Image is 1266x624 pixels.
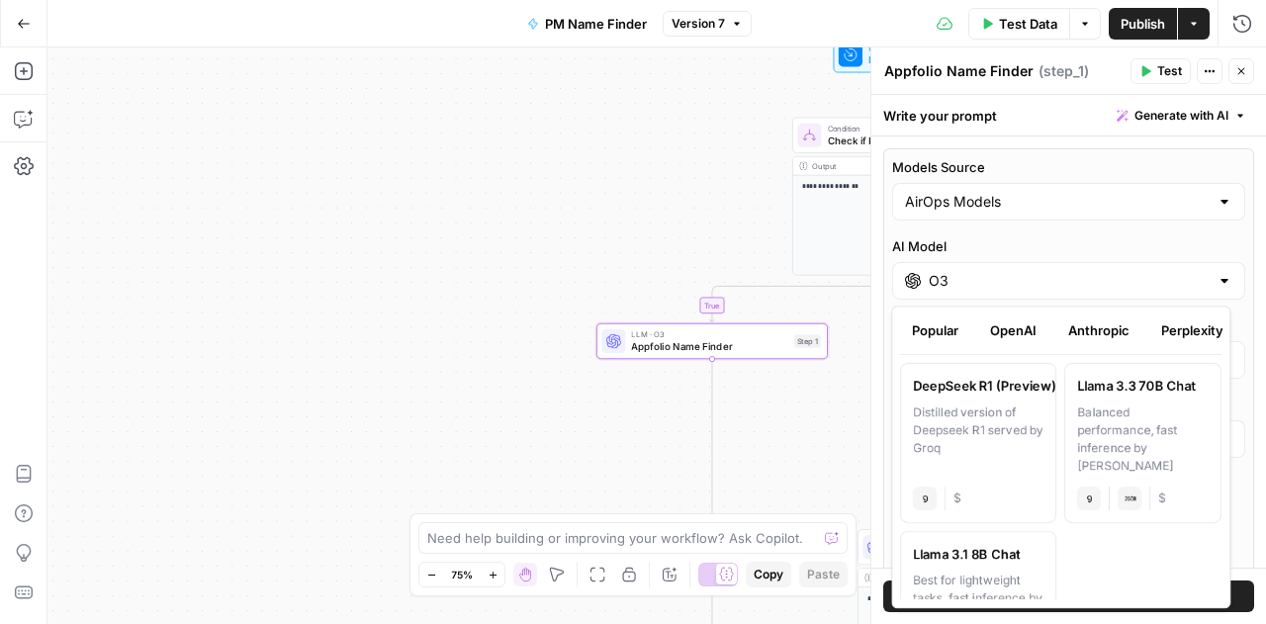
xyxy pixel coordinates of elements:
button: Anthropic [1056,314,1141,346]
label: Models Source [892,157,1245,177]
span: Cost tier [1159,490,1167,507]
span: Generate with AI [1134,107,1228,125]
div: Write your prompt [871,95,1266,135]
span: Test [1157,62,1182,80]
span: Check if PMS is AppFolio [828,134,983,148]
button: Version 7 [663,11,752,37]
input: AirOps Models [905,192,1209,212]
div: Llama 3.1 8B Chat [913,544,1043,564]
div: Step 1 [794,334,821,348]
div: Distilled version of Deepseek R1 served by Groq [913,403,1043,475]
span: Test Data [999,14,1057,34]
input: Select a model [929,271,1209,291]
span: LLM · O3 [631,328,787,340]
span: Paste [807,566,840,583]
span: PM Name Finder [545,14,647,34]
button: Test [1130,58,1191,84]
div: Output [812,160,982,172]
span: Cost tier [953,490,961,507]
div: Balanced performance, fast inference by [PERSON_NAME] [1078,403,1209,475]
button: Test Data [968,8,1070,40]
button: Paste [799,562,848,587]
span: Publish [1121,14,1165,34]
button: Generate with AI [1109,103,1254,129]
button: Popular [900,314,970,346]
span: Copy [754,566,783,583]
label: AI Model [892,236,1245,256]
span: Appfolio Name Finder [631,339,787,354]
button: Publish [1109,8,1177,40]
textarea: Appfolio Name Finder [884,61,1034,81]
div: Llama 3.3 70B Chat [1078,376,1209,396]
span: ( step_1 ) [1039,61,1089,81]
button: Test [883,580,1254,612]
button: OpenAI [978,314,1048,346]
div: LLM · O3Appfolio Name FinderStep 1 [596,323,828,359]
span: Version 7 [672,15,725,33]
button: PM Name Finder [515,8,659,40]
button: Copy [746,562,791,587]
div: DeepSeek R1 (Preview) [913,376,1043,396]
span: Condition [828,123,983,134]
span: 75% [451,567,473,582]
g: Edge from step_2 to step_1 [710,275,908,321]
button: Perplexity [1149,314,1235,346]
div: WorkflowInput SettingsInputs [792,37,1024,72]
